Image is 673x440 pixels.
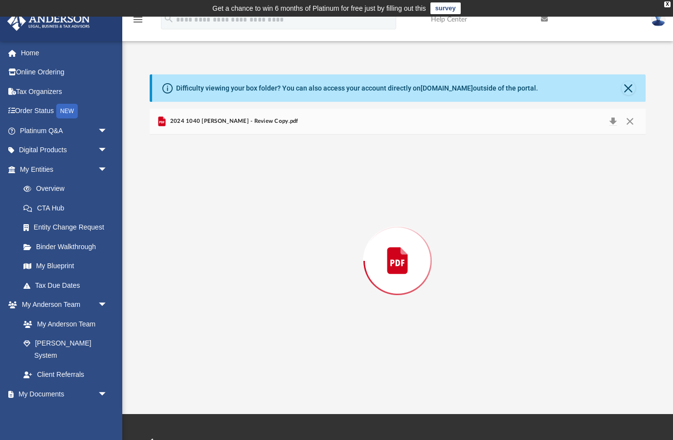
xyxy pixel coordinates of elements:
span: arrow_drop_down [98,295,117,315]
a: survey [430,2,461,14]
div: Difficulty viewing your box folder? You can also access your account directly on outside of the p... [176,83,538,93]
i: search [163,13,174,24]
a: Digital Productsarrow_drop_down [7,140,122,160]
span: arrow_drop_down [98,140,117,161]
img: User Pic [651,12,666,26]
span: arrow_drop_down [98,121,117,141]
img: Anderson Advisors Platinum Portal [4,12,93,31]
a: Overview [14,179,122,199]
a: Client Referrals [14,365,117,385]
div: Preview [150,109,645,387]
div: NEW [56,104,78,118]
span: arrow_drop_down [98,160,117,180]
a: menu [132,19,144,25]
a: My Documentsarrow_drop_down [7,384,117,404]
a: Platinum Q&Aarrow_drop_down [7,121,122,140]
a: My Anderson Teamarrow_drop_down [7,295,117,315]
button: Close [621,115,639,128]
div: close [664,1,671,7]
span: 2024 1040 [PERSON_NAME] - Review Copy.pdf [168,117,298,126]
a: My Entitiesarrow_drop_down [7,160,122,179]
a: My Blueprint [14,256,117,276]
button: Close [622,81,635,95]
a: Binder Walkthrough [14,237,122,256]
a: Tax Organizers [7,82,122,101]
a: Entity Change Request [14,218,122,237]
a: Tax Due Dates [14,276,122,295]
button: Download [604,115,622,128]
span: arrow_drop_down [98,384,117,404]
a: Box [14,404,112,423]
a: [PERSON_NAME] System [14,334,117,365]
a: Online Ordering [7,63,122,82]
a: CTA Hub [14,198,122,218]
a: [DOMAIN_NAME] [421,84,473,92]
div: Get a chance to win 6 months of Platinum for free just by filling out this [212,2,426,14]
a: Home [7,43,122,63]
a: My Anderson Team [14,314,112,334]
i: menu [132,14,144,25]
a: Order StatusNEW [7,101,122,121]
